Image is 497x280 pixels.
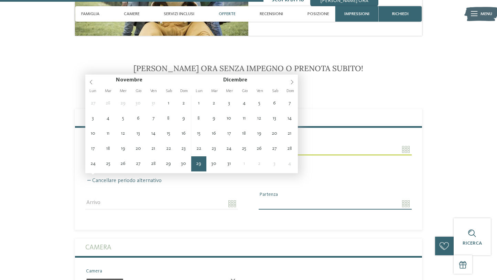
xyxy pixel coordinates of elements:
[116,126,131,141] span: Novembre 12, 2025
[283,89,298,93] span: Dom
[223,77,247,83] span: Dicembre
[237,141,252,156] span: Dicembre 25, 2025
[191,111,206,126] span: Dicembre 8, 2025
[131,89,146,93] span: Gio
[252,111,267,126] span: Dicembre 12, 2025
[116,77,142,83] span: Novembre
[222,141,237,156] span: Dicembre 24, 2025
[463,241,482,246] span: Ricerca
[252,96,267,111] span: Dicembre 5, 2025
[252,141,267,156] span: Dicembre 26, 2025
[116,111,131,126] span: Novembre 5, 2025
[219,11,236,16] span: Offerte
[176,126,191,141] span: Novembre 16, 2025
[146,89,161,93] span: Ven
[282,156,297,171] span: Gennaio 4, 2026
[222,156,237,171] span: Dicembre 31, 2025
[161,89,176,93] span: Sab
[392,11,409,16] span: richiedi
[161,141,176,156] span: Novembre 22, 2025
[100,141,116,156] span: Novembre 18, 2025
[85,178,162,183] label: Cancellare periodo alternativo
[252,156,267,171] span: Gennaio 2, 2026
[206,96,222,111] span: Dicembre 2, 2025
[267,156,282,171] span: Gennaio 3, 2026
[237,111,252,126] span: Dicembre 11, 2025
[161,111,176,126] span: Novembre 8, 2025
[161,126,176,141] span: Novembre 15, 2025
[85,89,100,93] span: Lun
[176,141,191,156] span: Novembre 23, 2025
[146,96,161,111] span: Ottobre 31, 2025
[131,141,146,156] span: Novembre 20, 2025
[191,141,206,156] span: Dicembre 22, 2025
[100,96,116,111] span: Ottobre 28, 2025
[267,96,282,111] span: Dicembre 6, 2025
[100,111,116,126] span: Novembre 4, 2025
[206,156,222,171] span: Dicembre 30, 2025
[282,126,297,141] span: Dicembre 21, 2025
[222,111,237,126] span: Dicembre 10, 2025
[252,89,268,93] span: Ven
[85,96,100,111] span: Ottobre 27, 2025
[307,11,329,16] span: Posizione
[100,89,116,93] span: Mar
[85,239,412,256] label: Camera
[161,156,176,171] span: Novembre 29, 2025
[282,96,297,111] span: Dicembre 7, 2025
[131,111,146,126] span: Novembre 6, 2025
[85,141,100,156] span: Novembre 17, 2025
[100,126,116,141] span: Novembre 11, 2025
[222,126,237,141] span: Dicembre 17, 2025
[161,96,176,111] span: Novembre 1, 2025
[207,89,222,93] span: Mar
[222,96,237,111] span: Dicembre 3, 2025
[237,156,252,171] span: Gennaio 1, 2026
[164,11,194,16] span: Servizi inclusi
[131,96,146,111] span: Ottobre 30, 2025
[192,89,207,93] span: Lun
[131,156,146,171] span: Novembre 27, 2025
[176,89,192,93] span: Dom
[146,126,161,141] span: Novembre 14, 2025
[81,11,99,16] span: Famiglia
[252,126,267,141] span: Dicembre 19, 2025
[176,156,191,171] span: Novembre 30, 2025
[116,141,131,156] span: Novembre 19, 2025
[85,126,100,141] span: Novembre 10, 2025
[260,11,283,16] span: Recensioni
[191,156,206,171] span: Dicembre 29, 2025
[267,141,282,156] span: Dicembre 27, 2025
[206,141,222,156] span: Dicembre 23, 2025
[146,156,161,171] span: Novembre 28, 2025
[191,96,206,111] span: Dicembre 1, 2025
[146,111,161,126] span: Novembre 7, 2025
[282,111,297,126] span: Dicembre 14, 2025
[124,11,140,16] span: Camere
[344,11,369,16] span: Impressioni
[237,89,252,93] span: Gio
[85,111,100,126] span: Novembre 3, 2025
[267,111,282,126] span: Dicembre 13, 2025
[116,89,131,93] span: Mer
[100,156,116,171] span: Novembre 25, 2025
[206,126,222,141] span: Dicembre 16, 2025
[268,89,283,93] span: Sab
[247,77,268,83] input: Year
[267,126,282,141] span: Dicembre 20, 2025
[176,96,191,111] span: Novembre 2, 2025
[282,141,297,156] span: Dicembre 28, 2025
[116,156,131,171] span: Novembre 26, 2025
[237,96,252,111] span: Dicembre 4, 2025
[75,165,422,171] div: 5 notti da giovedì a [DATE]
[142,77,163,83] input: Year
[176,111,191,126] span: Novembre 9, 2025
[146,141,161,156] span: Novembre 21, 2025
[222,89,237,93] span: Mer
[116,96,131,111] span: Ottobre 29, 2025
[237,126,252,141] span: Dicembre 18, 2025
[85,156,100,171] span: Novembre 24, 2025
[131,126,146,141] span: Novembre 13, 2025
[206,111,222,126] span: Dicembre 9, 2025
[133,63,363,73] span: [PERSON_NAME] ora senza impegno o prenota subito!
